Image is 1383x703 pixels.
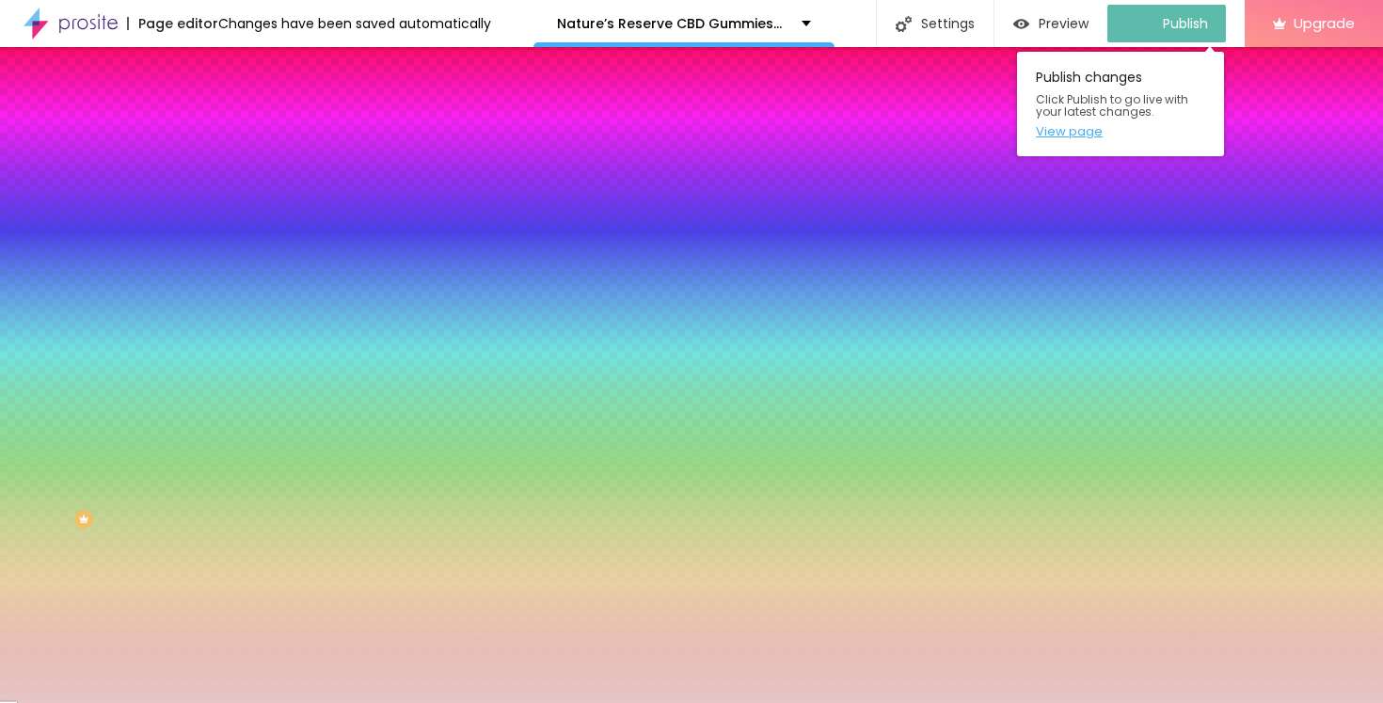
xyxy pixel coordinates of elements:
div: Changes have been saved automatically [218,17,491,30]
p: Nature’s Reserve CBD Gummies™: Infused with Broad-Spectrum CBD for Balance [557,17,787,30]
button: Preview [994,5,1107,42]
a: View page [1036,125,1205,137]
img: Icone [896,16,912,32]
span: Upgrade [1294,15,1355,31]
span: Preview [1039,16,1089,31]
span: Publish [1163,16,1208,31]
div: Publish changes [1017,52,1224,156]
img: view-1.svg [1013,16,1029,32]
div: Page editor [127,17,218,30]
button: Publish [1107,5,1226,42]
span: Click Publish to go live with your latest changes. [1036,93,1205,118]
